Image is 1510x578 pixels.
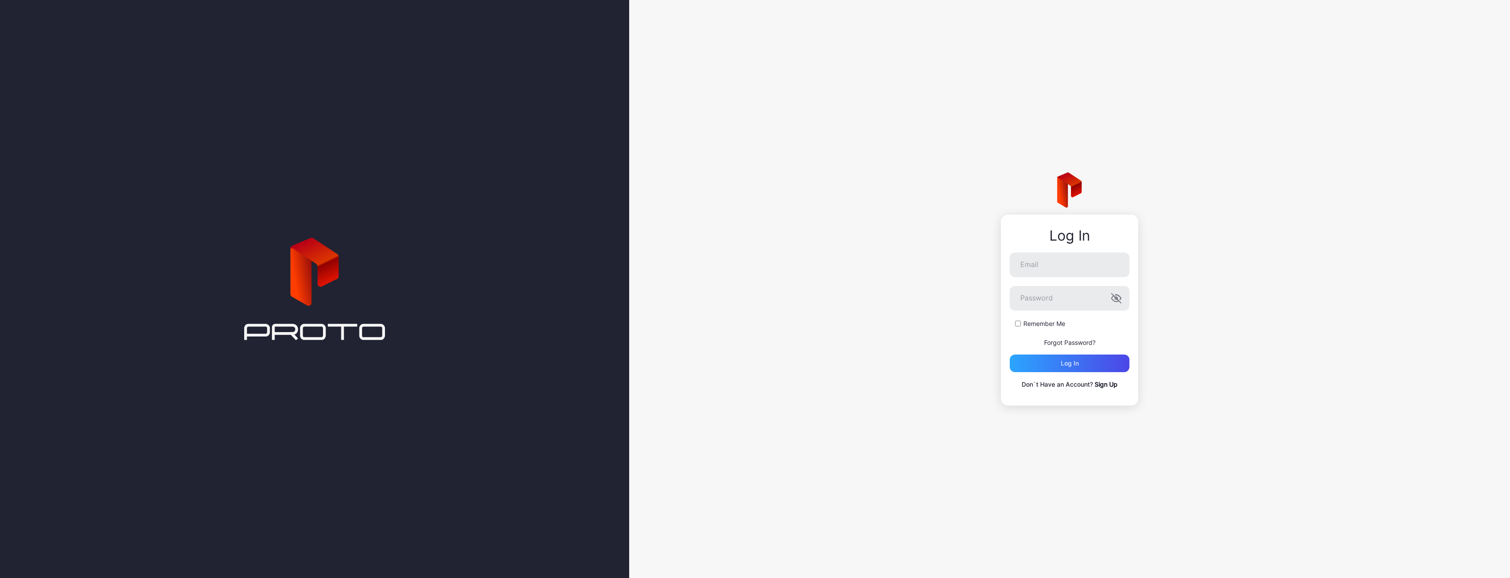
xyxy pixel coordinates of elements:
a: Sign Up [1095,380,1118,388]
input: Password [1010,286,1129,311]
div: Log In [1010,228,1129,244]
label: Remember Me [1023,319,1065,328]
div: Log in [1061,360,1079,367]
a: Forgot Password? [1044,339,1096,346]
button: Log in [1010,355,1129,372]
p: Don`t Have an Account? [1010,379,1129,390]
input: Email [1010,252,1129,277]
button: Password [1111,293,1122,304]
